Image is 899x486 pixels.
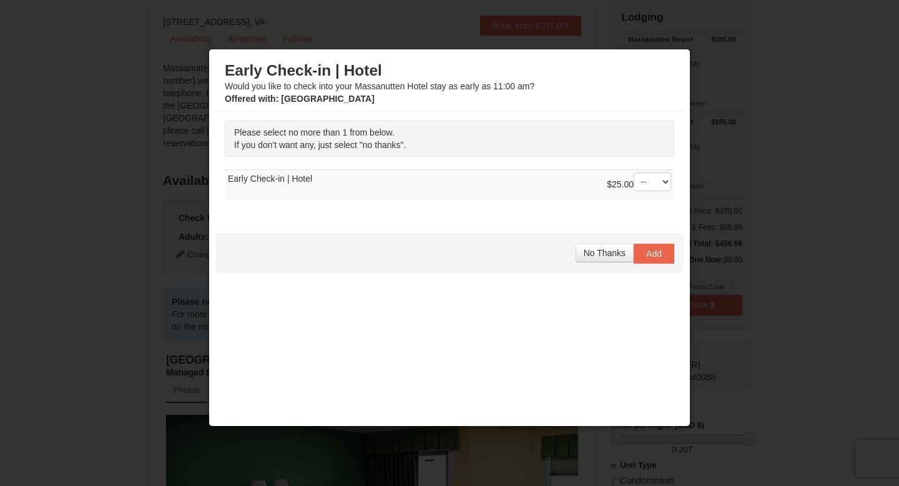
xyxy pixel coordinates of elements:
h3: Early Check-in | Hotel [225,61,674,80]
strong: : [GEOGRAPHIC_DATA] [225,94,375,104]
span: Please select no more than 1 from below. [234,127,395,137]
button: Add [634,244,674,264]
span: No Thanks [584,248,626,258]
div: Would you like to check into your Massanutten Hotel stay as early as 11:00 am? [225,61,674,105]
button: No Thanks [576,244,634,262]
td: Early Check-in | Hotel [225,169,674,200]
span: If you don't want any, just select "no thanks". [234,140,406,150]
span: Offered with [225,94,276,104]
span: Add [646,249,662,259]
div: $25.00 [607,172,671,197]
